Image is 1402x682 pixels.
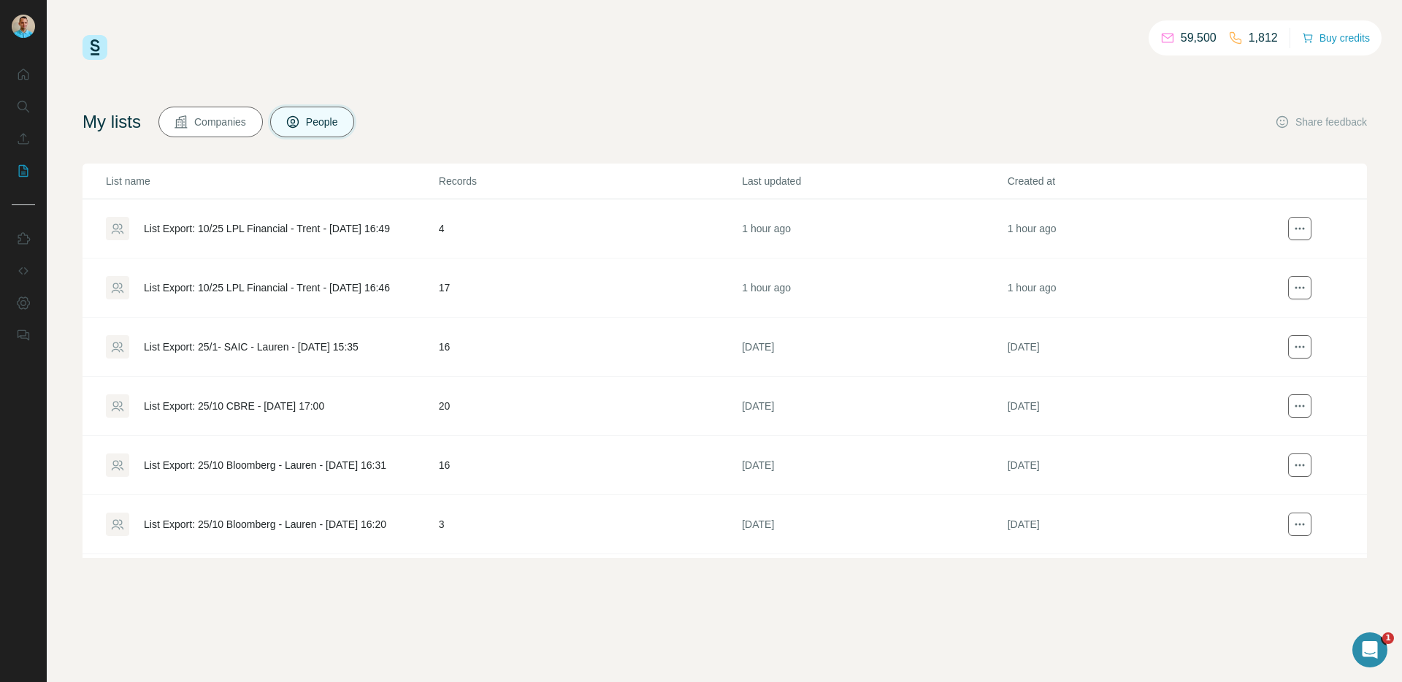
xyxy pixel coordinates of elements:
[1007,495,1272,554] td: [DATE]
[1288,335,1311,359] button: actions
[1288,394,1311,418] button: actions
[1302,28,1370,48] button: Buy credits
[83,35,107,60] img: Surfe Logo
[741,258,1006,318] td: 1 hour ago
[144,458,386,472] div: List Export: 25/10 Bloomberg - Lauren - [DATE] 16:31
[741,554,1006,613] td: [DATE]
[741,495,1006,554] td: [DATE]
[12,226,35,252] button: Use Surfe on LinkedIn
[438,436,741,495] td: 16
[741,436,1006,495] td: [DATE]
[1288,453,1311,477] button: actions
[306,115,340,129] span: People
[144,517,386,532] div: List Export: 25/10 Bloomberg - Lauren - [DATE] 16:20
[12,126,35,152] button: Enrich CSV
[1008,174,1271,188] p: Created at
[438,199,741,258] td: 4
[106,174,437,188] p: List name
[12,290,35,316] button: Dashboard
[1288,217,1311,240] button: actions
[1352,632,1387,667] iframe: Intercom live chat
[439,174,740,188] p: Records
[1007,199,1272,258] td: 1 hour ago
[1007,318,1272,377] td: [DATE]
[144,280,390,295] div: List Export: 10/25 LPL Financial - Trent - [DATE] 16:46
[438,318,741,377] td: 16
[438,377,741,436] td: 20
[1007,258,1272,318] td: 1 hour ago
[1288,276,1311,299] button: actions
[438,495,741,554] td: 3
[1007,436,1272,495] td: [DATE]
[144,221,390,236] div: List Export: 10/25 LPL Financial - Trent - [DATE] 16:49
[1288,513,1311,536] button: actions
[1181,29,1217,47] p: 59,500
[1007,377,1272,436] td: [DATE]
[438,554,741,613] td: 3
[12,258,35,284] button: Use Surfe API
[1249,29,1278,47] p: 1,812
[741,377,1006,436] td: [DATE]
[12,15,35,38] img: Avatar
[1275,115,1367,129] button: Share feedback
[741,318,1006,377] td: [DATE]
[1007,554,1272,613] td: [DATE]
[12,158,35,184] button: My lists
[742,174,1005,188] p: Last updated
[12,61,35,88] button: Quick start
[741,199,1006,258] td: 1 hour ago
[144,340,359,354] div: List Export: 25/1- SAIC - Lauren - [DATE] 15:35
[83,110,141,134] h4: My lists
[194,115,248,129] span: Companies
[1382,632,1394,644] span: 1
[12,93,35,120] button: Search
[12,322,35,348] button: Feedback
[144,399,324,413] div: List Export: 25/10 CBRE - [DATE] 17:00
[438,258,741,318] td: 17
